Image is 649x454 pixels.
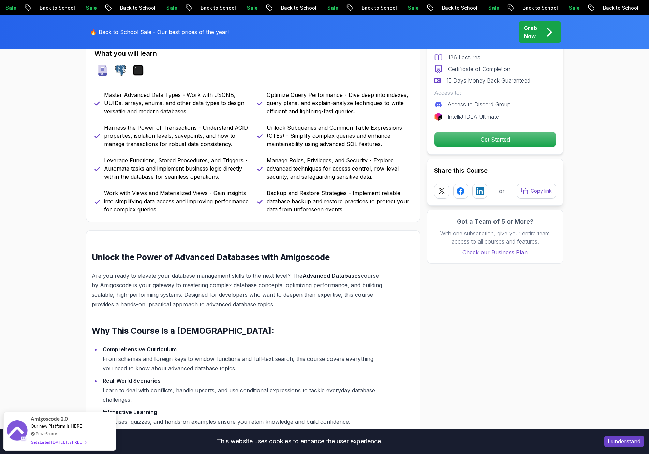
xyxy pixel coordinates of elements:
p: Sale [279,4,300,11]
p: Are you ready to elevate your database management skills to the next level? The course by Amigosc... [92,271,382,309]
li: Learn to deal with conflicts, handle upserts, and use conditional expressions to tackle everyday ... [101,376,382,405]
h3: Got a Team of 5 or More? [434,217,556,226]
p: Sale [198,4,220,11]
img: provesource social proof notification image [7,420,27,442]
p: 🔥 Back to School Sale - Our best prices of the year! [90,28,229,36]
span: Amigoscode 2.0 [31,415,68,423]
li: Exercises, quizzes, and hands-on examples ensure you retain knowledge and build confidence. [101,407,382,426]
a: Check our Business Plan [434,248,556,257]
strong: Comprehensive Curriculum [103,346,177,353]
p: Sale [118,4,139,11]
p: Back to School [554,4,601,11]
h2: Why This Course Is a [DEMOGRAPHIC_DATA]: [92,325,382,336]
p: Work with Views and Materialized Views - Gain insights into simplifying data access and improving... [104,189,249,214]
p: Grab Now [524,24,537,40]
p: Back to School [71,4,118,11]
p: With one subscription, give your entire team access to all courses and features. [434,229,556,246]
p: Leverage Functions, Stored Procedures, and Triggers - Automate tasks and implement business logic... [104,156,249,181]
div: This website uses cookies to enhance the user experience. [5,434,594,449]
img: jetbrains logo [434,113,442,121]
p: Unlock Subqueries and Common Table Expressions (CTEs) - Simplify complex queries and enhance main... [267,123,412,148]
p: Access to Discord Group [448,100,511,108]
p: Sale [37,4,59,11]
p: Back to School [474,4,520,11]
p: Backup and Restore Strategies - Implement reliable database backup and restore practices to prote... [267,189,412,214]
button: Copy link [517,184,556,199]
a: ProveSource [36,430,57,436]
button: Get Started [434,132,556,147]
p: or [499,187,505,195]
h2: What you will learn [94,48,412,58]
p: Sale [520,4,542,11]
p: Access to: [434,89,556,97]
img: terminal logo [133,65,144,76]
strong: Interactive Learning [103,409,157,415]
p: Certificate of Completion [448,65,510,73]
h2: Unlock the Power of Advanced Databases with Amigoscode [92,252,382,263]
p: Back to School [232,4,279,11]
p: IntelliJ IDEA Ultimate [448,113,499,121]
p: Back to School [152,4,198,11]
p: Sale [601,4,622,11]
p: Master Advanced Data Types - Work with JSONB, UUIDs, arrays, enums, and other data types to desig... [104,91,249,115]
p: Back to School [313,4,359,11]
div: Get started [DATE]. It's FREE [31,438,86,446]
img: postgres logo [115,65,126,76]
strong: Advanced Databases [303,272,361,279]
li: From schemas and foreign keys to window functions and full-text search, this course covers everyt... [101,345,382,373]
img: sql logo [97,65,108,76]
p: 15 Days Money Back Guaranteed [446,76,530,85]
p: 136 Lectures [448,53,480,61]
p: Manage Roles, Privileges, and Security - Explore advanced techniques for access control, row-leve... [267,156,412,181]
p: Optimize Query Performance - Dive deep into indexes, query plans, and explain-analyze techniques ... [267,91,412,115]
h2: Share this Course [434,166,556,175]
p: Get Started [434,132,556,147]
button: Accept cookies [604,436,644,447]
p: Copy link [531,188,552,194]
p: Sale [440,4,461,11]
p: Harness the Power of Transactions - Understand ACID properties, isolation levels, savepoints, and... [104,123,249,148]
p: Back to School [393,4,440,11]
p: Sale [359,4,381,11]
span: Our new Platform is HERE [31,423,82,429]
strong: Real-World Scenarios [103,377,161,384]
